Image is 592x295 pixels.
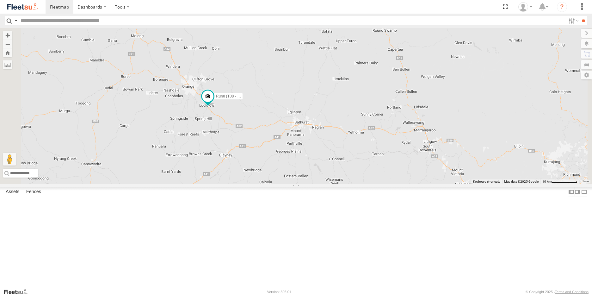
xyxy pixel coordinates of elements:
[3,60,12,69] label: Measure
[13,16,18,25] label: Search Query
[568,187,574,196] label: Dock Summary Table to the Left
[540,179,579,184] button: Map Scale: 10 km per 79 pixels
[3,40,12,48] button: Zoom out
[3,153,16,166] button: Drag Pegman onto the map to open Street View
[581,187,587,196] label: Hide Summary Table
[3,48,12,57] button: Zoom Home
[583,180,589,183] a: Terms
[3,31,12,40] button: Zoom in
[3,289,33,295] a: Visit our Website
[516,2,534,12] div: Matt Smith
[542,180,551,183] span: 10 km
[6,3,39,11] img: fleetsu-logo-horizontal.svg
[216,94,270,98] span: Rural (T08 - [PERSON_NAME])
[473,179,500,184] button: Keyboard shortcuts
[566,16,580,25] label: Search Filter Options
[574,187,581,196] label: Dock Summary Table to the Right
[504,180,539,183] span: Map data ©2025 Google
[526,290,589,294] div: © Copyright 2025 -
[267,290,291,294] div: Version: 305.01
[3,187,22,196] label: Assets
[581,71,592,79] label: Map Settings
[555,290,589,294] a: Terms and Conditions
[23,187,44,196] label: Fences
[557,2,567,12] i: ?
